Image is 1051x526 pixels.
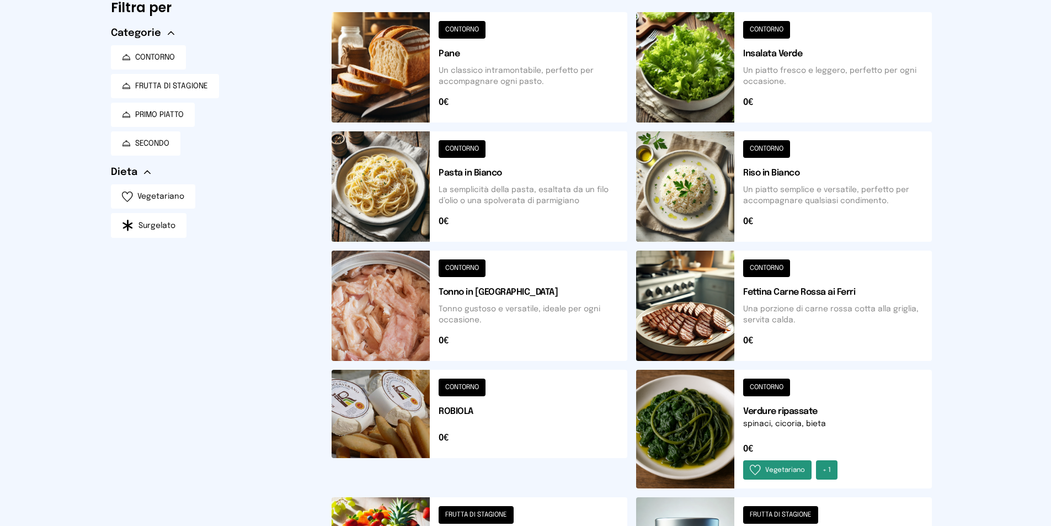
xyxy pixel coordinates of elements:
button: FRUTTA DI STAGIONE [111,74,219,98]
span: CONTORNO [135,52,175,63]
span: Surgelato [138,220,175,231]
span: FRUTTA DI STAGIONE [135,81,208,92]
button: PRIMO PIATTO [111,103,195,127]
span: PRIMO PIATTO [135,109,184,120]
span: Categorie [111,25,161,41]
span: Dieta [111,164,137,180]
button: SECONDO [111,131,180,156]
span: SECONDO [135,138,169,149]
button: Surgelato [111,213,186,238]
button: Dieta [111,164,151,180]
button: CONTORNO [111,45,186,70]
button: Categorie [111,25,174,41]
button: Vegetariano [111,184,195,209]
span: Vegetariano [137,191,184,202]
